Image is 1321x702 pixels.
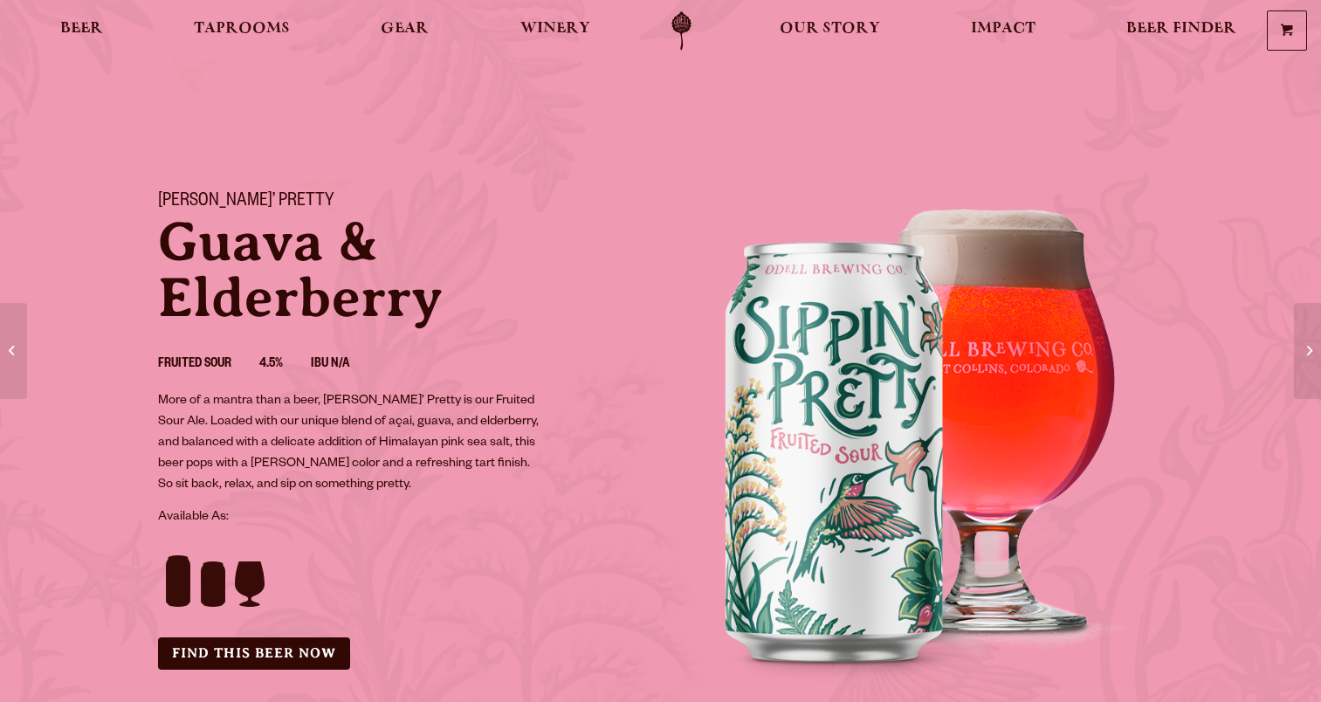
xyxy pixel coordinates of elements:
[768,11,891,51] a: Our Story
[780,22,880,36] span: Our Story
[60,22,103,36] span: Beer
[158,507,640,528] p: Available As:
[960,11,1047,51] a: Impact
[158,214,640,326] p: Guava & Elderberry
[194,22,290,36] span: Taprooms
[158,391,544,496] p: More of a mantra than a beer, [PERSON_NAME]’ Pretty is our Fruited Sour Ale. Loaded with our uniq...
[158,191,640,214] h1: [PERSON_NAME]’ Pretty
[971,22,1035,36] span: Impact
[649,11,714,51] a: Odell Home
[509,11,602,51] a: Winery
[182,11,301,51] a: Taprooms
[381,22,429,36] span: Gear
[158,354,259,376] li: Fruited Sour
[661,170,1185,694] img: This is the hero foreground aria label
[369,11,440,51] a: Gear
[311,354,377,376] li: IBU N/A
[259,354,311,376] li: 4.5%
[49,11,114,51] a: Beer
[1126,22,1236,36] span: Beer Finder
[520,22,590,36] span: Winery
[1115,11,1248,51] a: Beer Finder
[158,637,350,670] a: Find this Beer Now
